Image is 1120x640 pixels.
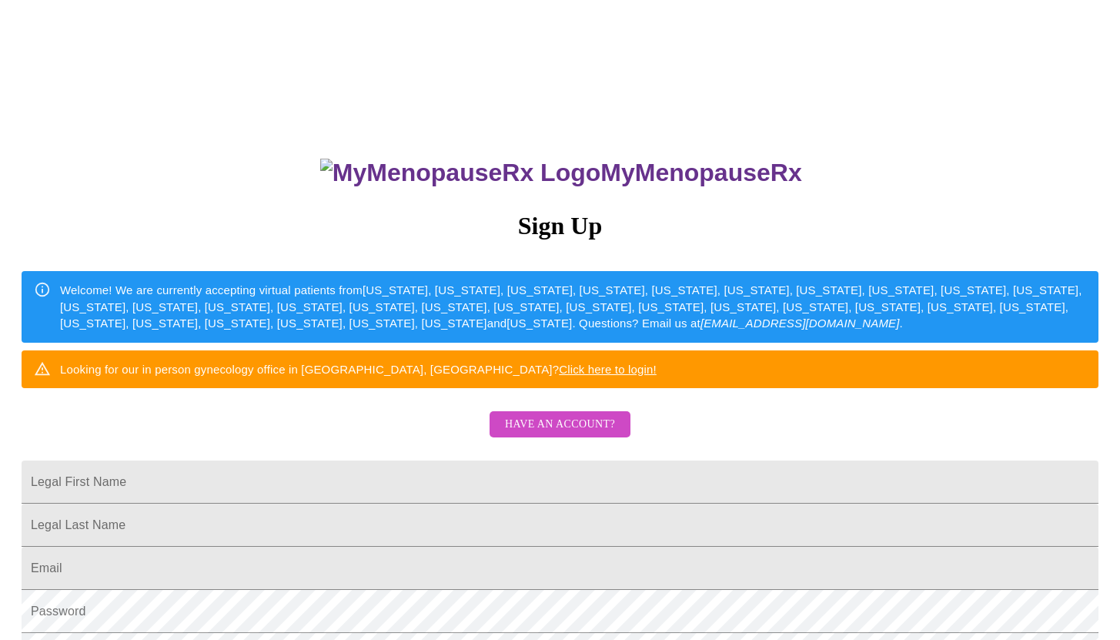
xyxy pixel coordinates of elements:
h3: MyMenopauseRx [24,159,1099,187]
div: Welcome! We are currently accepting virtual patients from [US_STATE], [US_STATE], [US_STATE], [US... [60,276,1086,337]
span: Have an account? [505,415,615,434]
img: MyMenopauseRx Logo [320,159,600,187]
div: Looking for our in person gynecology office in [GEOGRAPHIC_DATA], [GEOGRAPHIC_DATA]? [60,355,657,384]
a: Have an account? [486,428,634,441]
h3: Sign Up [22,212,1098,240]
button: Have an account? [490,411,630,438]
a: Click here to login! [559,363,657,376]
em: [EMAIL_ADDRESS][DOMAIN_NAME] [700,317,900,330]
